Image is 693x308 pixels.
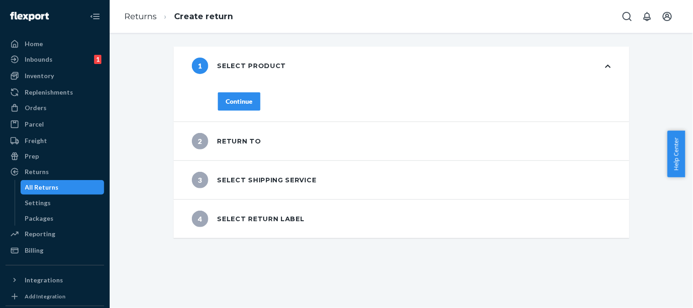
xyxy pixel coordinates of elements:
a: Replenishments [5,85,104,100]
span: 1 [192,58,208,74]
span: 2 [192,133,208,149]
a: Orders [5,101,104,115]
a: Prep [5,149,104,164]
div: Home [25,39,43,48]
div: Add Integration [25,292,65,300]
a: Settings [21,196,105,210]
a: Add Integration [5,291,104,302]
a: Create return [174,11,233,21]
div: Select return label [192,211,305,227]
a: Inbounds1 [5,52,104,67]
div: Parcel [25,120,44,129]
ol: breadcrumbs [117,3,240,30]
a: Inventory [5,69,104,83]
a: Returns [124,11,157,21]
div: Orders [25,103,47,112]
div: All Returns [25,183,59,192]
a: Packages [21,211,105,226]
div: Return to [192,133,261,149]
span: 3 [192,172,208,188]
div: Inventory [25,71,54,80]
span: 4 [192,211,208,227]
div: Inbounds [25,55,53,64]
a: Returns [5,165,104,179]
div: Continue [226,97,253,106]
div: Packages [25,214,54,223]
div: Replenishments [25,88,73,97]
div: Billing [25,246,43,255]
span: Support [18,6,51,15]
a: Reporting [5,227,104,241]
div: Integrations [25,276,63,285]
button: Open notifications [638,7,656,26]
div: Returns [25,167,49,176]
a: Parcel [5,117,104,132]
a: Billing [5,243,104,258]
div: Select shipping service [192,172,317,188]
div: Prep [25,152,39,161]
button: Open Search Box [618,7,636,26]
a: Freight [5,133,104,148]
button: Open account menu [658,7,677,26]
div: Settings [25,198,51,207]
div: Select product [192,58,286,74]
button: Integrations [5,273,104,287]
img: Flexport logo [10,12,49,21]
a: Home [5,37,104,51]
button: Continue [218,92,260,111]
div: Reporting [25,229,55,239]
div: 1 [94,55,101,64]
a: All Returns [21,180,105,195]
button: Help Center [667,131,685,177]
div: Freight [25,136,47,145]
button: Close Navigation [86,7,104,26]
